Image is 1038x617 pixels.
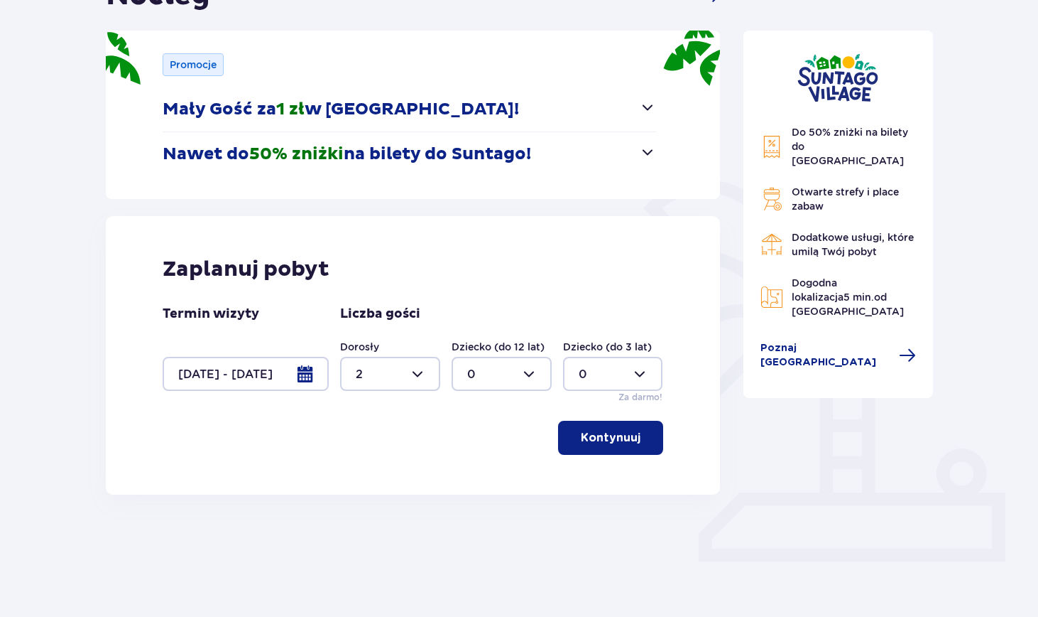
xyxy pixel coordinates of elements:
button: Kontynuuj [558,421,663,455]
label: Dorosły [340,340,379,354]
label: Dziecko (do 3 lat) [563,340,652,354]
span: 50% zniżki [249,144,344,165]
span: Poznaj [GEOGRAPHIC_DATA] [760,341,891,370]
p: Za darmo! [618,391,662,404]
span: Dogodna lokalizacja od [GEOGRAPHIC_DATA] [792,277,904,317]
p: Promocje [170,58,217,72]
label: Dziecko (do 12 lat) [452,340,545,354]
p: Liczba gości [340,306,420,323]
span: 1 zł [276,99,305,120]
img: Map Icon [760,286,783,308]
span: 5 min. [843,291,874,303]
p: Mały Gość za w [GEOGRAPHIC_DATA]! [163,99,519,120]
img: Restaurant Icon [760,233,783,256]
span: Do 50% zniżki na bilety do [GEOGRAPHIC_DATA] [792,127,908,166]
span: Dodatkowe usługi, które umilą Twój pobyt [792,232,914,257]
button: Mały Gość za1 złw [GEOGRAPHIC_DATA]! [163,87,656,132]
a: Poznaj [GEOGRAPHIC_DATA] [760,341,917,370]
p: Termin wizyty [163,306,259,323]
button: Nawet do50% zniżkina bilety do Suntago! [163,132,656,176]
img: Suntago Village [797,53,878,102]
p: Nawet do na bilety do Suntago! [163,144,531,165]
p: Kontynuuj [581,430,640,446]
span: Otwarte strefy i place zabaw [792,186,899,212]
img: Discount Icon [760,135,783,159]
img: Grill Icon [760,188,783,210]
p: Zaplanuj pobyt [163,256,329,283]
